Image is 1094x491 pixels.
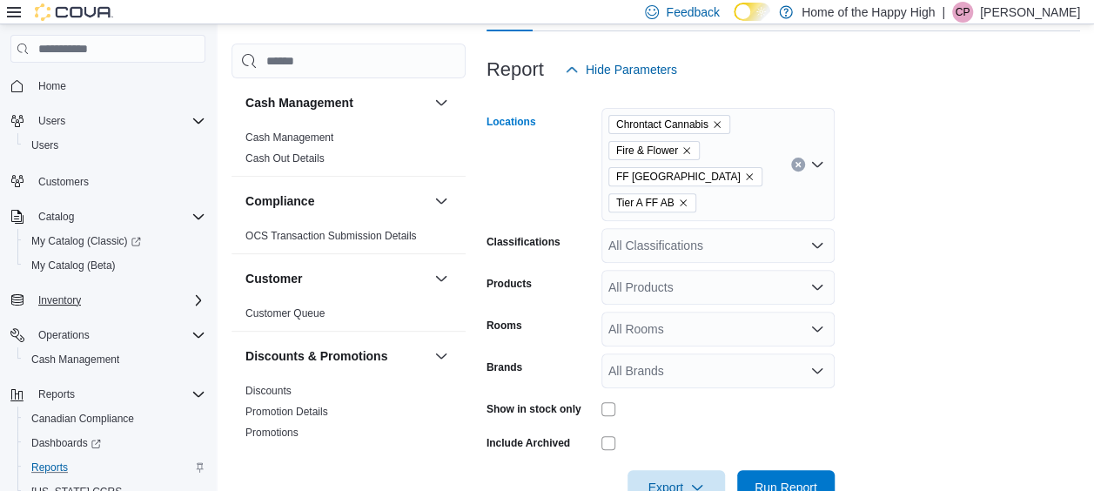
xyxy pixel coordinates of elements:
button: Customer [431,268,452,289]
span: Fire & Flower [608,141,700,160]
button: Cash Management [245,94,427,111]
span: Canadian Compliance [24,408,205,429]
button: Compliance [245,192,427,210]
div: Discounts & Promotions [232,380,466,450]
input: Dark Mode [734,3,770,21]
a: Dashboards [24,433,108,454]
span: Chrontact Cannabis [616,116,708,133]
a: My Catalog (Classic) [17,229,212,253]
button: Discounts & Promotions [431,346,452,367]
span: Reports [31,384,205,405]
button: Canadian Compliance [17,407,212,431]
span: Users [31,111,205,131]
span: My Catalog (Classic) [31,234,141,248]
img: Cova [35,3,113,21]
p: [PERSON_NAME] [980,2,1080,23]
h3: Compliance [245,192,314,210]
a: Cash Management [24,349,126,370]
span: Home [38,79,66,93]
span: Reports [31,461,68,474]
button: Operations [3,323,212,347]
span: Feedback [666,3,719,21]
button: Cash Management [17,347,212,372]
button: Open list of options [810,364,824,378]
span: CP [956,2,970,23]
span: Discounts [245,384,292,398]
span: Operations [31,325,205,346]
span: Users [38,114,65,128]
button: Cash Management [431,92,452,113]
span: Inventory [38,293,81,307]
button: Catalog [3,205,212,229]
button: Reports [17,455,212,480]
button: Customers [3,168,212,193]
span: Cash Management [31,353,119,367]
a: Discounts [245,385,292,397]
span: Cash Management [24,349,205,370]
button: Hide Parameters [558,52,684,87]
span: My Catalog (Beta) [24,255,205,276]
button: Clear input [791,158,805,172]
a: Users [24,135,65,156]
span: Dashboards [24,433,205,454]
span: Inventory [31,290,205,311]
a: Promotions [245,427,299,439]
p: Home of the Happy High [802,2,935,23]
a: Home [31,76,73,97]
h3: Cash Management [245,94,353,111]
button: Remove FF Alberta from selection in this group [744,172,755,182]
span: Promotion Details [245,405,328,419]
span: Hide Parameters [586,61,677,78]
span: Tier A FF AB [616,194,675,212]
span: Reports [24,457,205,478]
button: Inventory [3,288,212,313]
span: OCS Transaction Submission Details [245,229,417,243]
button: Home [3,73,212,98]
button: Reports [31,384,82,405]
button: Inventory [31,290,88,311]
span: FF [GEOGRAPHIC_DATA] [616,168,741,185]
button: Remove Fire & Flower from selection in this group [681,145,692,156]
button: Users [31,111,72,131]
p: | [942,2,945,23]
button: Open list of options [810,322,824,336]
span: My Catalog (Beta) [31,259,116,272]
div: Compliance [232,225,466,253]
span: My Catalog (Classic) [24,231,205,252]
button: Catalog [31,206,81,227]
button: Remove Tier A FF AB from selection in this group [678,198,688,208]
label: Locations [487,115,536,129]
div: Carmella Parks [952,2,973,23]
a: OCS Transaction Submission Details [245,230,417,242]
label: Show in stock only [487,402,581,416]
span: Operations [38,328,90,342]
button: Users [3,109,212,133]
div: Customer [232,303,466,331]
button: Remove Chrontact Cannabis from selection in this group [712,119,722,130]
a: Cash Management [245,131,333,144]
span: FF Alberta [608,167,762,186]
span: Customers [38,175,89,189]
button: My Catalog (Beta) [17,253,212,278]
h3: Customer [245,270,302,287]
span: Dashboards [31,436,101,450]
button: Discounts & Promotions [245,347,427,365]
span: Catalog [38,210,74,224]
a: Customers [31,172,96,192]
span: Customers [31,170,205,192]
button: Open list of options [810,158,824,172]
button: Users [17,133,212,158]
a: Customer Queue [245,307,325,319]
span: Fire & Flower [616,142,678,159]
a: Promotion Details [245,406,328,418]
button: Open list of options [810,239,824,252]
span: Users [24,135,205,156]
span: Cash Out Details [245,151,325,165]
label: Include Archived [487,436,570,450]
span: Users [31,138,58,152]
div: Cash Management [232,127,466,176]
span: Canadian Compliance [31,412,134,426]
span: Tier A FF AB [608,193,696,212]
